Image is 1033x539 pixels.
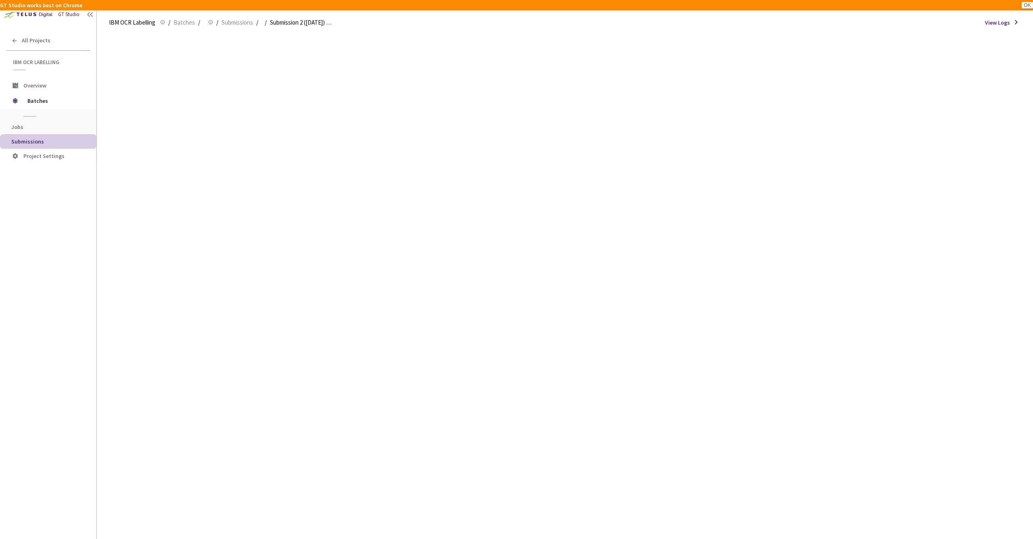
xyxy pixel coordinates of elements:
a: Batches [172,18,197,27]
span: All Projects [22,37,50,44]
span: Overview [23,82,46,89]
li: / [198,18,200,27]
li: / [256,18,258,27]
li: / [168,18,170,27]
span: Batches [27,93,83,109]
span: Batches [174,18,195,27]
span: Submissions [11,138,44,145]
span: IBM OCR Labelling [13,59,85,66]
span: View Logs [985,19,1010,27]
div: GT Studio [58,11,79,19]
span: IBM OCR Labelling [109,18,155,27]
span: Jobs [11,123,23,131]
button: OK [1022,2,1033,8]
a: Submissions [220,18,255,27]
span: Project Settings [23,152,65,160]
li: / [265,18,267,27]
li: / [216,18,218,27]
span: Submissions [222,18,253,27]
span: Submission 2 ([DATE]) QC - [DATE] [270,18,335,27]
